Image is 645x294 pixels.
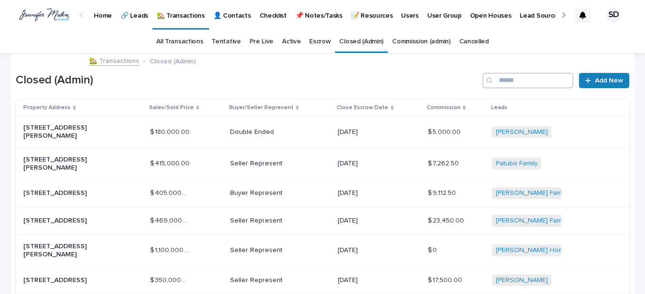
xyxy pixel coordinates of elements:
[427,187,457,197] p: $ 9,112.50
[16,180,629,207] tr: [STREET_ADDRESS]$ 405,000.00$ 405,000.00 Buyer Represent[DATE]$ 9,112.50$ 9,112.50 [PERSON_NAME] ...
[150,187,191,197] p: $ 405,000.00
[16,266,629,294] tr: [STREET_ADDRESS]$ 350,000.00$ 350,000.00 Seller Represent[DATE]$ 17,500.00$ 17,500.00 [PERSON_NAME]
[230,217,310,225] p: Seller Represent
[23,189,103,197] p: [STREET_ADDRESS]
[16,148,629,180] tr: [STREET_ADDRESS][PERSON_NAME]$ 415,000.00$ 415,000.00 Seller Represent[DATE]$ 7,262.50$ 7,262.50 ...
[483,73,573,88] input: Search
[338,217,417,225] p: [DATE]
[230,189,310,197] p: Buyer Represent
[23,243,103,259] p: [STREET_ADDRESS][PERSON_NAME]
[229,102,293,113] p: Buyer/Seller Represent
[150,126,191,136] p: $ 180,000.00
[459,30,488,53] a: Cancelled
[23,102,71,113] p: Property Address
[250,30,274,53] a: Pre Live
[23,124,103,140] p: [STREET_ADDRESS][PERSON_NAME]
[230,160,310,168] p: Seller Represent
[427,244,438,254] p: $ 0
[230,276,310,284] p: Seller Represent
[23,217,103,225] p: [STREET_ADDRESS]
[338,128,417,136] p: [DATE]
[392,30,450,53] a: Commission (admin)
[150,55,196,66] p: Closed (Admin)
[16,116,629,148] tr: [STREET_ADDRESS][PERSON_NAME]$ 180,000.00$ 180,000.00 Double Ended[DATE]$ 5,000.00$ 5,000.00 [PER...
[339,30,383,53] a: Closed (Admin)
[427,274,464,284] p: $ 17,500.00
[150,244,191,254] p: $ 1,100,000.00
[495,276,547,284] a: [PERSON_NAME]
[495,246,584,254] a: [PERSON_NAME] Homes NW
[16,207,629,235] tr: [STREET_ADDRESS]$ 469,000.00$ 469,000.00 Seller Represent[DATE]$ 23,450.00$ 23,450.00 [PERSON_NAM...
[427,126,462,136] p: $ 5,000.00
[495,128,547,136] a: [PERSON_NAME]
[23,156,103,172] p: [STREET_ADDRESS][PERSON_NAME]
[606,8,621,23] div: SD
[595,77,623,84] span: Add New
[495,160,537,168] a: Patubo Family
[426,102,460,113] p: Commission
[19,6,70,25] img: wuAGYP89SDOeM5CITrc5
[150,158,191,168] p: $ 415,000.00
[89,55,139,66] a: 🏡 Transactions
[491,102,507,113] p: Leads
[149,102,194,113] p: Sales/Sold Price
[338,160,417,168] p: [DATE]
[16,73,479,87] h1: Closed (Admin)
[282,30,301,53] a: Active
[156,30,203,53] a: All Transactions
[338,189,417,197] p: [DATE]
[212,30,241,53] a: Tentative
[427,158,460,168] p: $ 7,262.50
[23,276,103,284] p: [STREET_ADDRESS]
[338,276,417,284] p: [DATE]
[338,246,417,254] p: [DATE]
[495,189,568,197] a: [PERSON_NAME] Family
[150,274,191,284] p: $ 350,000.00
[427,215,465,225] p: $ 23,450.00
[230,128,310,136] p: Double Ended
[579,73,629,88] a: Add New
[337,102,388,113] p: Close Escrow Date
[16,234,629,266] tr: [STREET_ADDRESS][PERSON_NAME]$ 1,100,000.00$ 1,100,000.00 Seller Represent[DATE]$ 0$ 0 [PERSON_NA...
[230,246,310,254] p: Seller Represent
[495,217,568,225] a: [PERSON_NAME] Family
[309,30,331,53] a: Escrow
[150,215,191,225] p: $ 469,000.00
